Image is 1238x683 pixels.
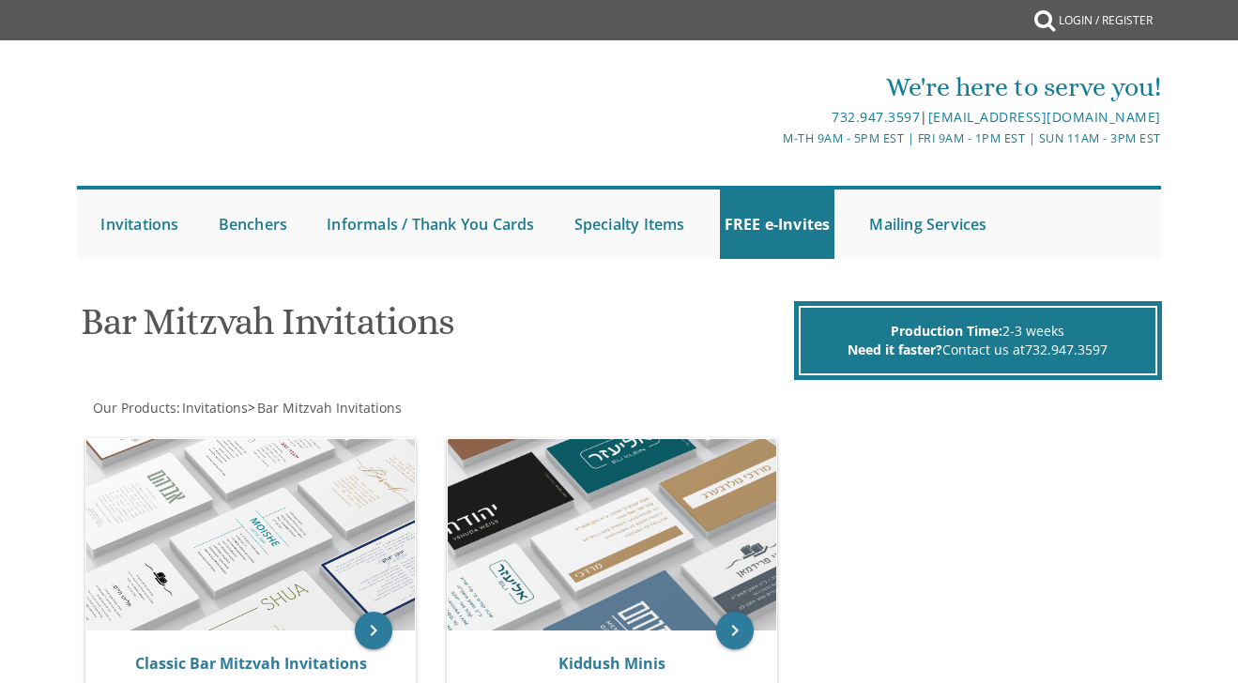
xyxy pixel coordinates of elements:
[322,190,539,259] a: Informals / Thank You Cards
[891,322,1002,340] span: Production Time:
[799,306,1157,375] div: 2-3 weeks Contact us at
[864,190,991,259] a: Mailing Services
[570,190,690,259] a: Specialty Items
[180,399,248,417] a: Invitations
[96,190,183,259] a: Invitations
[716,612,754,649] a: keyboard_arrow_right
[832,108,920,126] a: 732.947.3597
[248,399,402,417] span: >
[439,129,1160,148] div: M-Th 9am - 5pm EST | Fri 9am - 1pm EST | Sun 11am - 3pm EST
[182,399,248,417] span: Invitations
[214,190,293,259] a: Benchers
[355,612,392,649] a: keyboard_arrow_right
[558,653,665,674] a: Kiddush Minis
[448,439,776,630] img: Kiddush Minis
[439,68,1160,106] div: We're here to serve you!
[848,341,942,358] span: Need it faster?
[255,399,402,417] a: Bar Mitzvah Invitations
[439,106,1160,129] div: |
[77,399,619,417] div: :
[86,439,415,630] img: Classic Bar Mitzvah Invitations
[1025,341,1108,358] a: 732.947.3597
[81,301,788,357] h1: Bar Mitzvah Invitations
[91,399,176,417] a: Our Products
[135,653,367,674] a: Classic Bar Mitzvah Invitations
[720,190,835,259] a: FREE e-Invites
[257,399,402,417] span: Bar Mitzvah Invitations
[928,108,1161,126] a: [EMAIL_ADDRESS][DOMAIN_NAME]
